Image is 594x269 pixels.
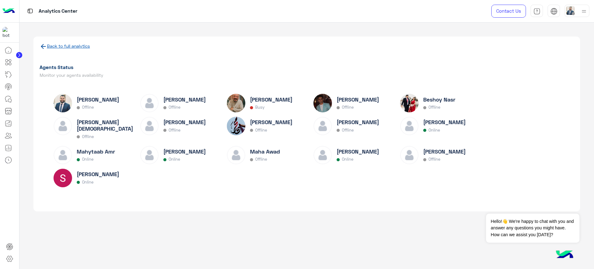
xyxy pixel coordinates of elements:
[250,119,292,125] h6: [PERSON_NAME]
[169,128,180,132] p: Offline
[531,5,543,18] a: tab
[255,128,267,132] p: Offline
[77,171,119,177] h6: [PERSON_NAME]
[486,214,579,243] span: Hello!👋 We're happy to chat with you and answer any questions you might have. How can we assist y...
[47,43,90,49] a: Back to full analytics
[40,73,304,78] h5: Monitor your agents availability
[250,96,292,103] h6: [PERSON_NAME]
[337,96,379,103] h6: [PERSON_NAME]
[423,148,466,155] h6: [PERSON_NAME]
[163,119,206,125] h6: [PERSON_NAME]
[2,27,14,38] img: 1403182699927242
[169,105,180,110] p: Offline
[82,180,93,184] p: Online
[163,148,206,155] h6: [PERSON_NAME]
[428,128,440,132] p: Online
[554,244,575,266] img: hulul-logo.png
[77,96,119,103] h6: [PERSON_NAME]
[77,119,138,132] h6: [PERSON_NAME][DEMOGRAPHIC_DATA]
[255,105,265,110] p: Busy
[337,119,379,125] h6: [PERSON_NAME]
[82,157,93,162] p: Online
[428,157,440,162] p: Offline
[82,105,94,110] p: Offline
[566,6,575,15] img: userImage
[342,157,353,162] p: Online
[26,7,34,15] img: tab
[82,134,94,139] p: Offline
[423,96,455,103] h6: Beshoy Nasr
[428,105,440,110] p: Offline
[255,157,267,162] p: Offline
[39,7,77,15] p: Analytics Center
[342,105,354,110] p: Offline
[77,148,115,155] h6: Mahytaab Amr
[2,5,15,18] img: Logo
[533,8,540,15] img: tab
[169,157,180,162] p: Online
[250,148,280,155] h6: Maha Awad
[342,128,354,132] p: Offline
[580,7,588,15] img: profile
[423,119,466,125] h6: [PERSON_NAME]
[163,96,206,103] h6: [PERSON_NAME]
[40,64,304,70] h1: Agents Status
[337,148,379,155] h6: [PERSON_NAME]
[491,5,526,18] a: Contact Us
[550,8,557,15] img: tab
